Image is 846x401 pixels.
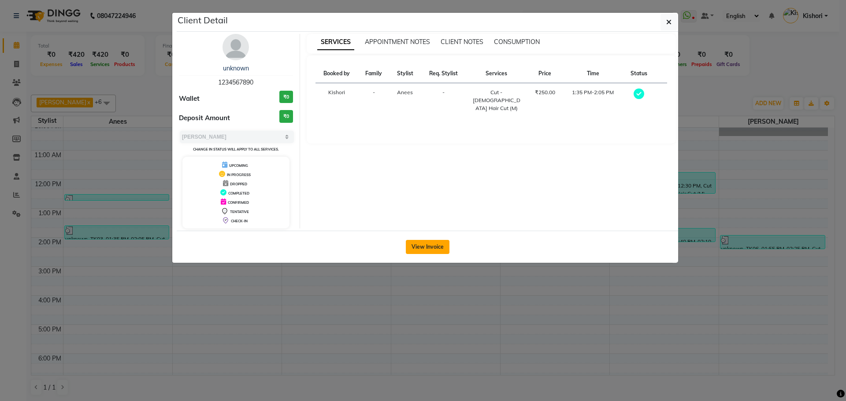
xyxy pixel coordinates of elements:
[179,94,200,104] span: Wallet
[441,38,483,46] span: CLIENT NOTES
[193,147,279,151] small: Change in status will apply to all services.
[227,173,251,177] span: IN PROGRESS
[279,110,293,123] h3: ₹0
[397,89,413,96] span: Anees
[228,200,249,205] span: CONFIRMED
[406,240,449,254] button: View Invoice
[315,64,358,83] th: Booked by
[230,210,249,214] span: TENTATIVE
[563,64,623,83] th: Time
[358,83,390,118] td: -
[228,191,249,195] span: COMPLETED
[179,113,230,123] span: Deposit Amount
[218,78,253,86] span: 1234567890
[229,163,248,168] span: UPCOMING
[317,34,354,50] span: SERVICES
[421,64,466,83] th: Req. Stylist
[223,34,249,60] img: avatar
[471,88,522,112] div: Cut - [DEMOGRAPHIC_DATA] Hair Cut (M)
[390,64,420,83] th: Stylist
[563,83,623,118] td: 1:35 PM-2:05 PM
[279,91,293,103] h3: ₹0
[365,38,430,46] span: APPOINTMENT NOTES
[315,83,358,118] td: Kishori
[230,182,247,186] span: DROPPED
[421,83,466,118] td: -
[466,64,527,83] th: Services
[527,64,563,83] th: Price
[223,64,249,72] a: unknown
[358,64,390,83] th: Family
[178,14,228,27] h5: Client Detail
[231,219,248,223] span: CHECK-IN
[494,38,540,46] span: CONSUMPTION
[532,88,557,96] div: ₹250.00
[623,64,655,83] th: Status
